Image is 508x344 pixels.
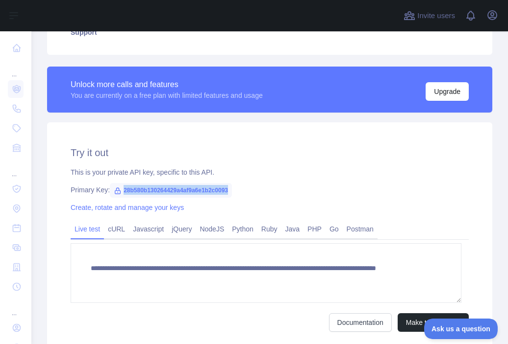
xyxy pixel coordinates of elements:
a: Java [281,221,304,237]
a: Support [59,22,481,43]
div: Primary Key: [71,185,469,195]
span: 28b580b130264429a4af9a6e1b2c0093 [110,183,232,198]
div: ... [8,298,24,317]
a: PHP [304,221,326,237]
a: Javascript [129,221,168,237]
a: Postman [343,221,378,237]
button: Make test request [398,313,469,332]
div: This is your private API key, specific to this API. [71,167,469,177]
div: ... [8,59,24,78]
a: Live test [71,221,104,237]
a: cURL [104,221,129,237]
a: Go [326,221,343,237]
span: Invite users [417,10,455,22]
a: Ruby [257,221,281,237]
div: You are currently on a free plan with limited features and usage [71,91,263,100]
div: ... [8,159,24,178]
h2: Try it out [71,146,469,160]
iframe: Toggle Customer Support [424,319,498,339]
a: Documentation [329,313,392,332]
a: NodeJS [196,221,228,237]
a: Python [228,221,257,237]
div: Unlock more calls and features [71,79,263,91]
button: Upgrade [426,82,469,101]
button: Invite users [402,8,457,23]
a: Create, rotate and manage your keys [71,204,184,211]
a: jQuery [168,221,196,237]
